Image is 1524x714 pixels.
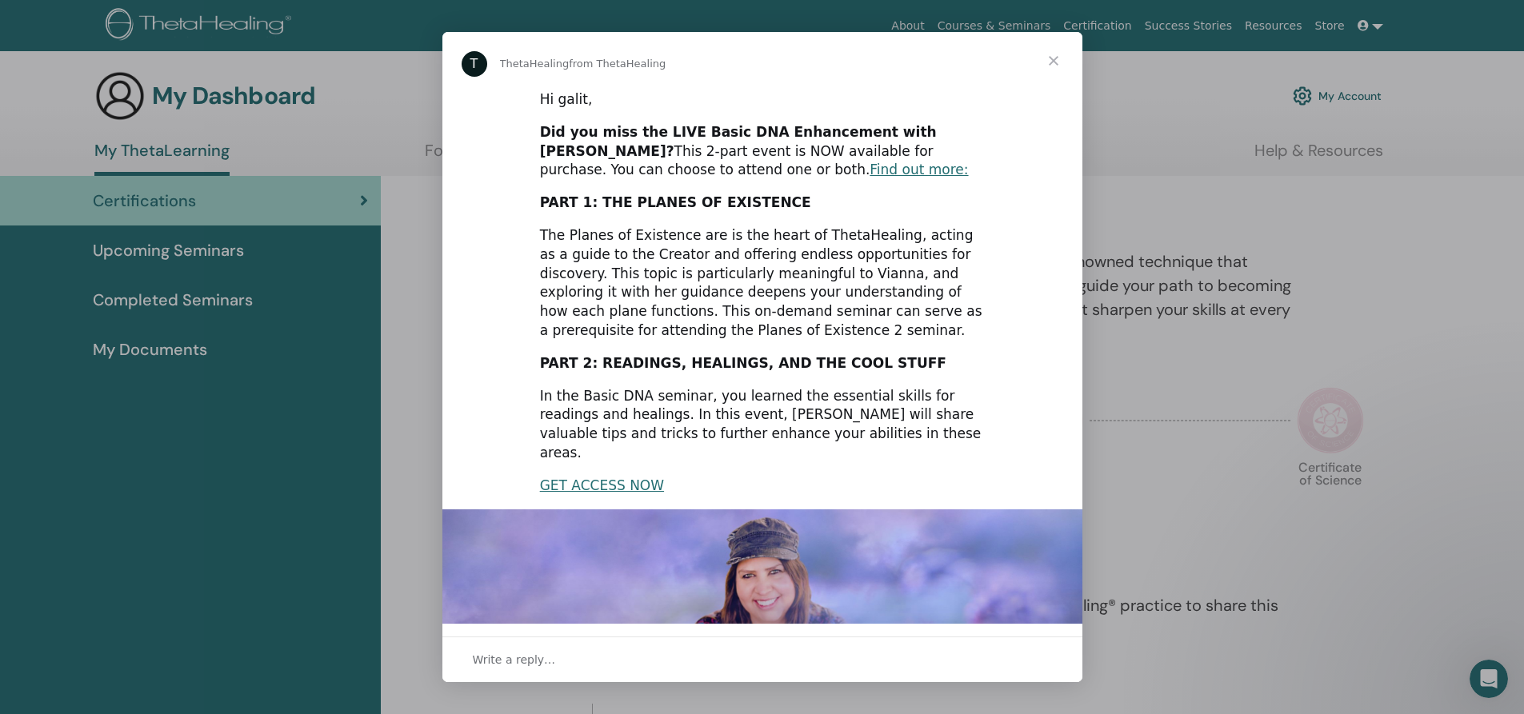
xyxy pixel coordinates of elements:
[540,355,946,371] b: PART 2: READINGS, HEALINGS, AND THE COOL STUFF
[540,226,985,341] div: The Planes of Existence are is the heart of ThetaHealing, acting as a guide to the Creator and of...
[540,123,985,180] div: This 2-part event is NOW available for purchase. You can choose to attend one or both.
[462,51,487,77] div: Profile image for ThetaHealing
[540,194,811,210] b: PART 1: THE PLANES OF EXISTENCE
[442,636,1082,682] div: Open conversation and reply
[1025,32,1082,90] span: Close
[540,477,664,493] a: GET ACCESS NOW
[473,649,556,670] span: Write a reply…
[540,387,985,463] div: In the Basic DNA seminar, you learned the essential skills for readings and healings. In this eve...
[870,162,968,178] a: Find out more:
[540,124,937,159] b: Did you miss the LIVE Basic DNA Enhancement with [PERSON_NAME]?
[500,58,570,70] span: ThetaHealing
[569,58,666,70] span: from ThetaHealing
[540,90,985,110] div: Hi galit,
